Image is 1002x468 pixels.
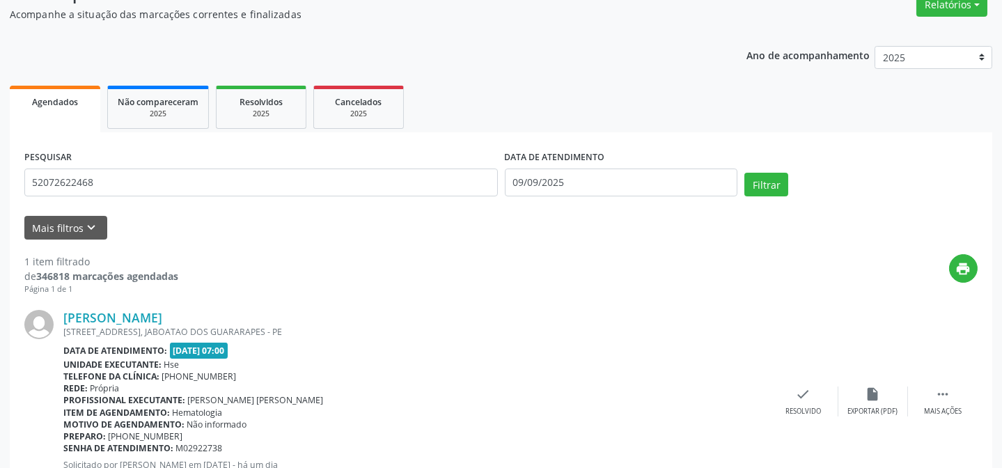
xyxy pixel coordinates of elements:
[170,343,228,359] span: [DATE] 07:00
[796,387,811,402] i: check
[744,173,788,196] button: Filtrar
[949,254,978,283] button: print
[84,220,100,235] i: keyboard_arrow_down
[226,109,296,119] div: 2025
[63,430,106,442] b: Preparo:
[118,96,198,108] span: Não compareceram
[24,216,107,240] button: Mais filtroskeyboard_arrow_down
[24,310,54,339] img: img
[32,96,78,108] span: Agendados
[63,394,185,406] b: Profissional executante:
[188,394,324,406] span: [PERSON_NAME] [PERSON_NAME]
[956,261,971,276] i: print
[118,109,198,119] div: 2025
[187,419,247,430] span: Não informado
[91,382,120,394] span: Própria
[866,387,881,402] i: insert_drive_file
[164,359,180,370] span: Hse
[24,169,498,196] input: Nome, código do beneficiário ou CPF
[505,147,605,169] label: DATA DE ATENDIMENTO
[63,370,159,382] b: Telefone da clínica:
[24,147,72,169] label: PESQUISAR
[10,7,698,22] p: Acompanhe a situação das marcações correntes e finalizadas
[63,359,162,370] b: Unidade executante:
[63,442,173,454] b: Senha de atendimento:
[36,270,178,283] strong: 346818 marcações agendadas
[63,419,185,430] b: Motivo de agendamento:
[924,407,962,416] div: Mais ações
[63,382,88,394] b: Rede:
[63,345,167,357] b: Data de atendimento:
[240,96,283,108] span: Resolvidos
[162,370,237,382] span: [PHONE_NUMBER]
[176,442,223,454] span: M02922738
[324,109,393,119] div: 2025
[24,269,178,283] div: de
[24,254,178,269] div: 1 item filtrado
[63,407,170,419] b: Item de agendamento:
[63,326,769,338] div: [STREET_ADDRESS], JABOATAO DOS GUARARAPES - PE
[505,169,738,196] input: Selecione um intervalo
[63,310,162,325] a: [PERSON_NAME]
[848,407,898,416] div: Exportar (PDF)
[109,430,183,442] span: [PHONE_NUMBER]
[24,283,178,295] div: Página 1 de 1
[935,387,950,402] i: 
[336,96,382,108] span: Cancelados
[746,46,870,63] p: Ano de acompanhamento
[785,407,821,416] div: Resolvido
[173,407,223,419] span: Hematologia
